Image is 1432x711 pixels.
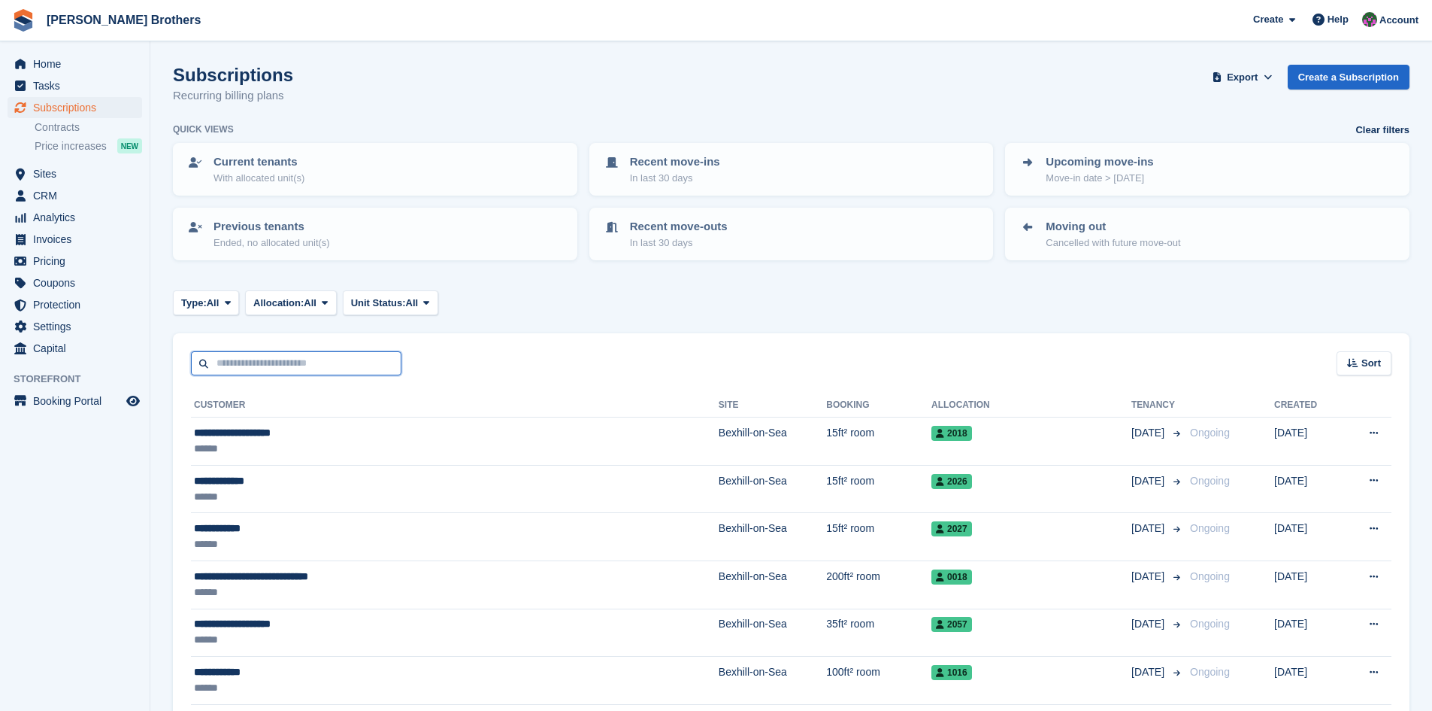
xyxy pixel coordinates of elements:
[174,209,576,259] a: Previous tenants Ended, no allocated unit(s)
[35,138,142,154] a: Price increases NEW
[33,207,123,228] span: Analytics
[1328,12,1349,27] span: Help
[1253,12,1283,27] span: Create
[826,657,931,705] td: 100ft² room
[173,290,239,315] button: Type: All
[1131,569,1167,585] span: [DATE]
[1007,144,1408,194] a: Upcoming move-ins Move-in date > [DATE]
[1190,570,1230,582] span: Ongoing
[931,521,972,536] span: 2027
[8,229,142,250] a: menu
[1190,427,1230,439] span: Ongoing
[1274,418,1342,466] td: [DATE]
[630,218,728,235] p: Recent move-outs
[213,171,304,186] p: With allocated unit(s)
[826,465,931,513] td: 15ft² room
[213,235,330,251] p: Ended, no allocated unit(s)
[826,393,931,418] th: Booking
[1131,521,1167,536] span: [DATE]
[719,418,826,466] td: Bexhill-on-Sea
[33,272,123,293] span: Coupons
[826,418,931,466] td: 15ft² room
[35,120,142,135] a: Contracts
[343,290,438,315] button: Unit Status: All
[33,229,123,250] span: Invoices
[719,561,826,609] td: Bexhill-on-Sea
[117,138,142,153] div: NEW
[33,97,123,118] span: Subscriptions
[33,251,123,272] span: Pricing
[33,316,123,337] span: Settings
[33,338,123,359] span: Capital
[1274,657,1342,705] td: [DATE]
[1190,475,1230,487] span: Ongoing
[1274,393,1342,418] th: Created
[124,392,142,410] a: Preview store
[826,561,931,609] td: 200ft² room
[1227,70,1258,85] span: Export
[1361,356,1381,371] span: Sort
[1355,123,1409,138] a: Clear filters
[719,657,826,705] td: Bexhill-on-Sea
[719,609,826,657] td: Bexhill-on-Sea
[1190,666,1230,678] span: Ongoing
[12,9,35,32] img: stora-icon-8386f47178a22dfd0bd8f6a31ec36ba5ce8667c1dd55bd0f319d3a0aa187defe.svg
[14,372,150,387] span: Storefront
[1131,473,1167,489] span: [DATE]
[41,8,207,32] a: [PERSON_NAME] Brothers
[8,97,142,118] a: menu
[826,609,931,657] td: 35ft² room
[1046,171,1153,186] p: Move-in date > [DATE]
[1131,664,1167,680] span: [DATE]
[207,296,219,311] span: All
[181,296,207,311] span: Type:
[931,665,972,680] span: 1016
[35,139,107,153] span: Price increases
[173,123,234,136] h6: Quick views
[591,209,992,259] a: Recent move-outs In last 30 days
[719,393,826,418] th: Site
[1362,12,1377,27] img: Nick Wright
[173,87,293,105] p: Recurring billing plans
[33,390,123,412] span: Booking Portal
[8,207,142,228] a: menu
[8,53,142,74] a: menu
[245,290,337,315] button: Allocation: All
[8,390,142,412] a: menu
[1209,65,1276,90] button: Export
[931,570,972,585] span: 0018
[1379,13,1418,28] span: Account
[1190,522,1230,534] span: Ongoing
[826,513,931,561] td: 15ft² room
[8,251,142,272] a: menu
[630,153,720,171] p: Recent move-ins
[1288,65,1409,90] a: Create a Subscription
[8,272,142,293] a: menu
[253,296,304,311] span: Allocation:
[8,316,142,337] a: menu
[173,65,293,85] h1: Subscriptions
[8,338,142,359] a: menu
[630,171,720,186] p: In last 30 days
[931,617,972,632] span: 2057
[1046,235,1180,251] p: Cancelled with future move-out
[931,393,1131,418] th: Allocation
[591,144,992,194] a: Recent move-ins In last 30 days
[630,235,728,251] p: In last 30 days
[33,53,123,74] span: Home
[8,75,142,96] a: menu
[33,185,123,206] span: CRM
[174,144,576,194] a: Current tenants With allocated unit(s)
[719,513,826,561] td: Bexhill-on-Sea
[33,163,123,184] span: Sites
[191,393,719,418] th: Customer
[8,163,142,184] a: menu
[931,474,972,489] span: 2026
[1007,209,1408,259] a: Moving out Cancelled with future move-out
[213,218,330,235] p: Previous tenants
[1131,616,1167,632] span: [DATE]
[1274,609,1342,657] td: [DATE]
[1190,618,1230,630] span: Ongoing
[1046,218,1180,235] p: Moving out
[351,296,406,311] span: Unit Status:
